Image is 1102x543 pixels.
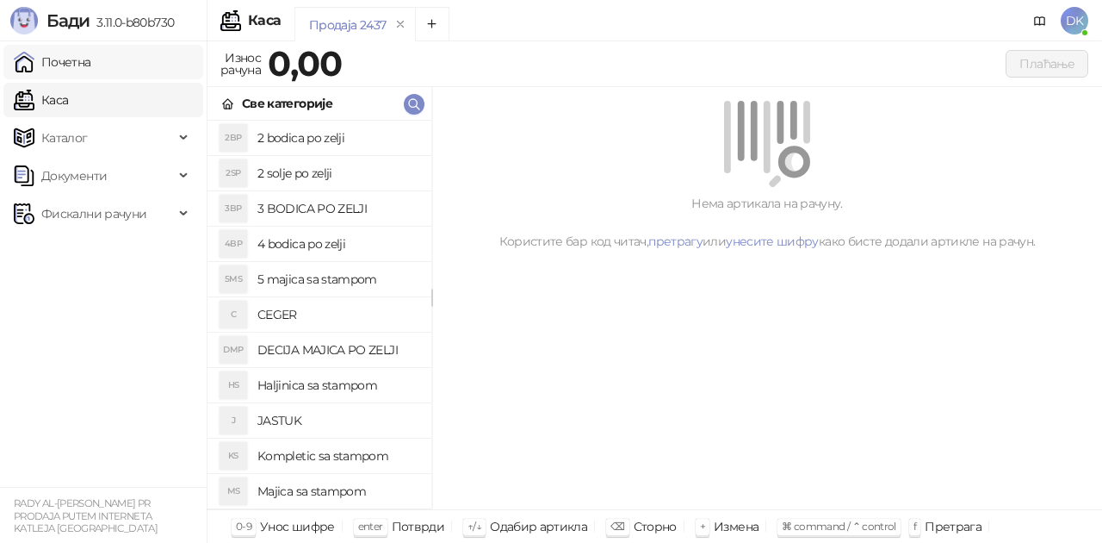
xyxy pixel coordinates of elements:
div: Сторно [634,515,677,538]
h4: 2 solje po zelji [257,159,418,187]
span: ⌫ [610,520,624,533]
span: ⌘ command / ⌃ control [782,520,896,533]
strong: 0,00 [268,42,342,84]
span: 0-9 [236,520,251,533]
span: f [913,520,916,533]
div: Измена [714,515,758,538]
div: KS [220,442,247,470]
button: remove [389,17,412,32]
div: 3BP [220,195,247,222]
h4: CEGER [257,301,418,328]
div: 2BP [220,124,247,152]
div: C [220,301,247,328]
a: унесите шифру [726,234,819,249]
span: enter [358,520,383,533]
a: Почетна [14,45,91,79]
a: Документација [1026,7,1054,34]
div: 2SP [220,159,247,187]
span: Бади [46,10,90,31]
div: Унос шифре [260,515,335,538]
h4: 3 BODICA PO ZELJI [257,195,418,222]
h4: Majica sa stampom [257,477,418,505]
a: Каса [14,83,68,117]
span: + [700,520,705,533]
h4: 5 majica sa stampom [257,265,418,293]
a: претрагу [648,234,703,249]
div: HS [220,371,247,399]
img: Logo [10,7,38,34]
div: 4BP [220,230,247,258]
div: DMP [220,336,247,364]
span: DK [1061,7,1088,34]
h4: Kompletic sa stampom [257,442,418,470]
span: Фискални рачуни [41,197,146,231]
div: grid [207,121,431,509]
button: Add tab [415,7,449,41]
div: Одабир артикла [490,515,587,538]
h4: Haljinica sa stampom [257,371,418,399]
span: Документи [41,159,107,193]
div: 5MS [220,265,247,293]
h4: 4 bodica po zelji [257,230,418,258]
div: Претрага [925,515,981,538]
span: ↑/↓ [467,520,481,533]
div: Каса [248,14,281,28]
div: MS [220,477,247,505]
div: Износ рачуна [217,47,264,81]
h4: DECIJA MAJICA PO ZELJI [257,336,418,364]
div: Нема артикала на рачуну. Користите бар код читач, или како бисте додали артикле на рачун. [453,194,1081,251]
h4: 2 bodica po zelji [257,124,418,152]
div: J [220,407,247,434]
span: Каталог [41,121,88,155]
button: Плаћање [1006,50,1088,78]
div: Све категорије [242,94,332,113]
div: Продаја 2437 [309,16,386,34]
div: Потврди [392,515,445,538]
h4: JASTUK [257,407,418,434]
span: 3.11.0-b80b730 [90,15,174,30]
small: RADY AL-[PERSON_NAME] PR PRODAJA PUTEM INTERNETA KATLEJA [GEOGRAPHIC_DATA] [14,497,158,534]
